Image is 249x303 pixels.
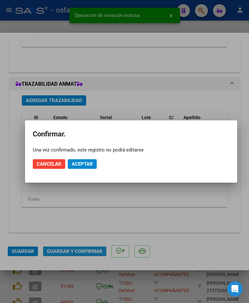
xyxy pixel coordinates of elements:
button: Aceptar [68,159,97,169]
span: Cancelar [37,161,61,167]
span: Aceptar [72,161,93,167]
h2: Confirmar. [33,128,229,140]
div: Una vez confirmado, este registro no podrá editarse [33,147,229,153]
button: Cancelar [33,159,65,169]
div: Open Intercom Messenger [227,281,243,297]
